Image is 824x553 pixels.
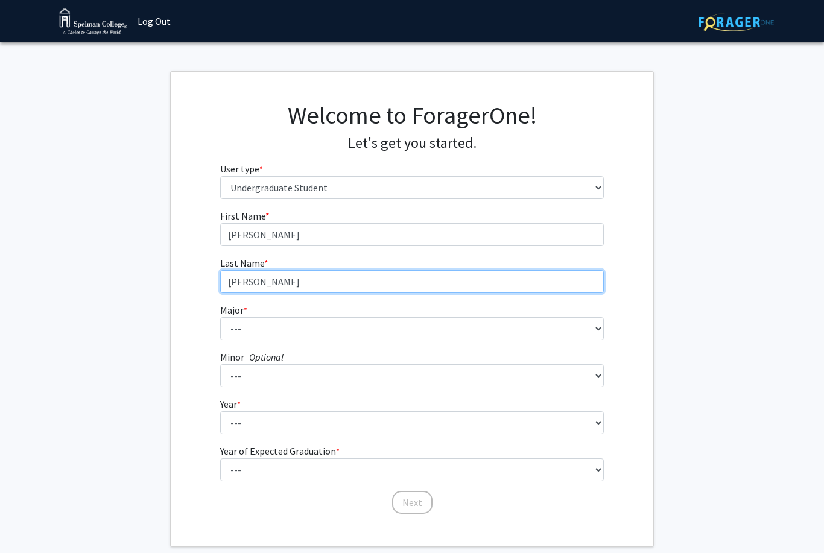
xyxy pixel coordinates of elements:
[220,350,284,364] label: Minor
[244,351,284,363] i: - Optional
[220,210,265,222] span: First Name
[220,101,604,130] h1: Welcome to ForagerOne!
[220,303,247,317] label: Major
[220,397,241,411] label: Year
[220,257,264,269] span: Last Name
[220,134,604,152] h4: Let's get you started.
[220,162,263,176] label: User type
[220,444,340,458] label: Year of Expected Graduation
[9,499,51,544] iframe: Chat
[699,13,774,31] img: ForagerOne Logo
[59,8,127,35] img: Spelman College Logo
[392,491,433,514] button: Next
